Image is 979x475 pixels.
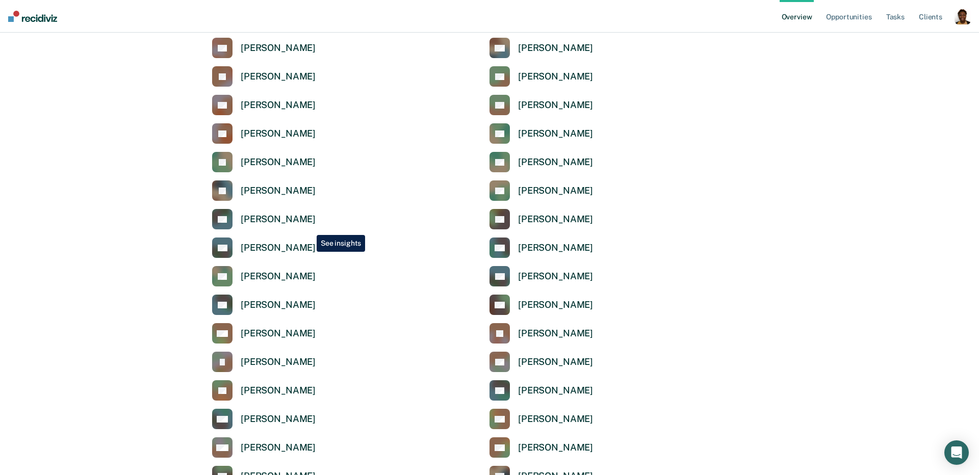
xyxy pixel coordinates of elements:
[212,266,316,286] a: [PERSON_NAME]
[489,352,593,372] a: [PERSON_NAME]
[241,185,316,197] div: [PERSON_NAME]
[241,214,316,225] div: [PERSON_NAME]
[212,66,316,87] a: [PERSON_NAME]
[241,413,316,425] div: [PERSON_NAME]
[518,156,593,168] div: [PERSON_NAME]
[489,180,593,201] a: [PERSON_NAME]
[518,442,593,454] div: [PERSON_NAME]
[518,242,593,254] div: [PERSON_NAME]
[489,237,593,258] a: [PERSON_NAME]
[212,123,316,144] a: [PERSON_NAME]
[241,356,316,368] div: [PERSON_NAME]
[241,242,316,254] div: [PERSON_NAME]
[489,38,593,58] a: [PERSON_NAME]
[241,156,316,168] div: [PERSON_NAME]
[212,38,316,58] a: [PERSON_NAME]
[241,71,316,83] div: [PERSON_NAME]
[944,440,969,465] div: Open Intercom Messenger
[212,95,316,115] a: [PERSON_NAME]
[489,323,593,344] a: [PERSON_NAME]
[241,299,316,311] div: [PERSON_NAME]
[241,328,316,339] div: [PERSON_NAME]
[518,99,593,111] div: [PERSON_NAME]
[212,295,316,315] a: [PERSON_NAME]
[518,413,593,425] div: [PERSON_NAME]
[241,442,316,454] div: [PERSON_NAME]
[212,352,316,372] a: [PERSON_NAME]
[241,42,316,54] div: [PERSON_NAME]
[212,152,316,172] a: [PERSON_NAME]
[489,209,593,229] a: [PERSON_NAME]
[518,356,593,368] div: [PERSON_NAME]
[489,123,593,144] a: [PERSON_NAME]
[489,437,593,458] a: [PERSON_NAME]
[518,385,593,397] div: [PERSON_NAME]
[241,271,316,282] div: [PERSON_NAME]
[489,266,593,286] a: [PERSON_NAME]
[212,409,316,429] a: [PERSON_NAME]
[212,323,316,344] a: [PERSON_NAME]
[8,11,57,22] img: Recidiviz
[241,99,316,111] div: [PERSON_NAME]
[212,180,316,201] a: [PERSON_NAME]
[518,299,593,311] div: [PERSON_NAME]
[518,328,593,339] div: [PERSON_NAME]
[212,237,316,258] a: [PERSON_NAME]
[212,209,316,229] a: [PERSON_NAME]
[489,152,593,172] a: [PERSON_NAME]
[212,437,316,458] a: [PERSON_NAME]
[518,185,593,197] div: [PERSON_NAME]
[489,380,593,401] a: [PERSON_NAME]
[241,128,316,140] div: [PERSON_NAME]
[489,66,593,87] a: [PERSON_NAME]
[518,271,593,282] div: [PERSON_NAME]
[518,214,593,225] div: [PERSON_NAME]
[489,409,593,429] a: [PERSON_NAME]
[518,128,593,140] div: [PERSON_NAME]
[489,95,593,115] a: [PERSON_NAME]
[518,42,593,54] div: [PERSON_NAME]
[241,385,316,397] div: [PERSON_NAME]
[489,295,593,315] a: [PERSON_NAME]
[212,380,316,401] a: [PERSON_NAME]
[518,71,593,83] div: [PERSON_NAME]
